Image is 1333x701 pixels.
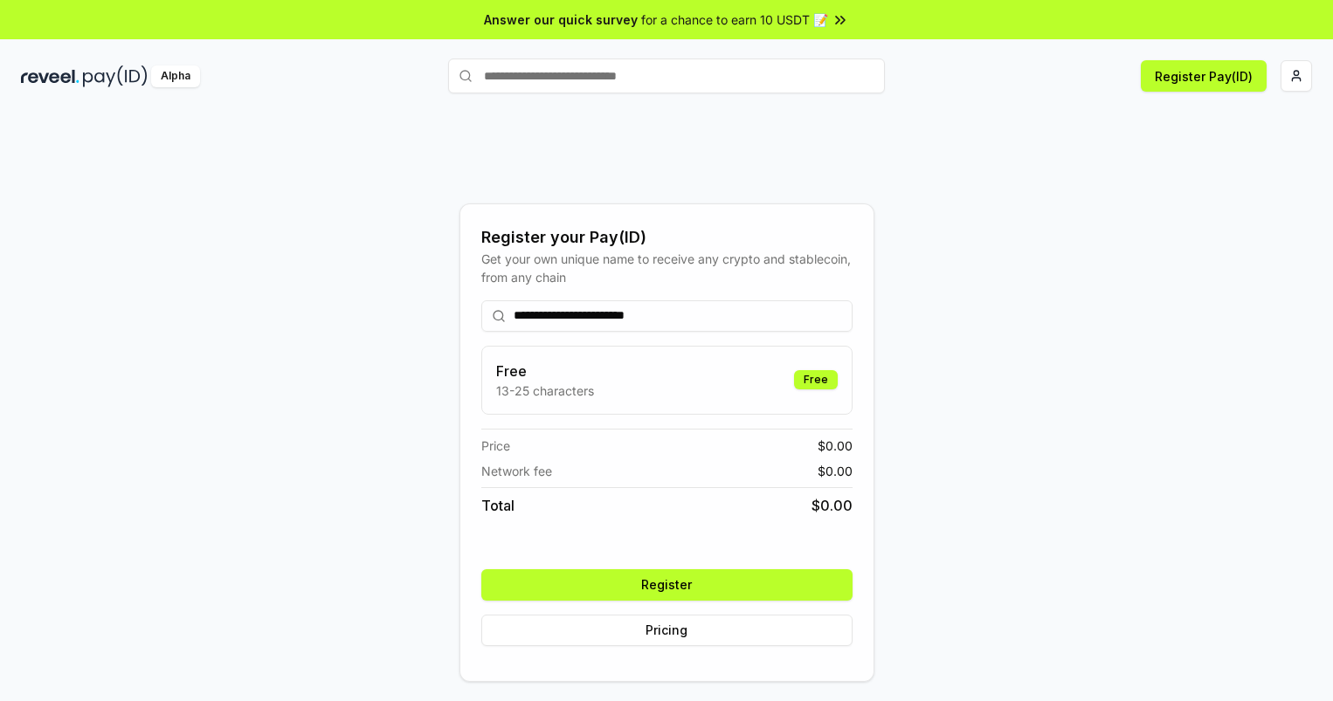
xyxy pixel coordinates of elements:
[484,10,638,29] span: Answer our quick survey
[481,495,515,516] span: Total
[481,462,552,480] span: Network fee
[812,495,853,516] span: $ 0.00
[151,65,200,87] div: Alpha
[794,370,838,389] div: Free
[481,436,510,455] span: Price
[496,381,594,400] p: 13-25 characters
[481,225,853,250] div: Register your Pay(ID)
[83,65,148,87] img: pay_id
[496,361,594,381] h3: Free
[481,250,853,286] div: Get your own unique name to receive any crypto and stablecoin, from any chain
[818,462,853,480] span: $ 0.00
[641,10,828,29] span: for a chance to earn 10 USDT 📝
[481,569,853,601] button: Register
[1141,60,1267,92] button: Register Pay(ID)
[481,615,853,646] button: Pricing
[21,65,79,87] img: reveel_dark
[818,436,853,455] span: $ 0.00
